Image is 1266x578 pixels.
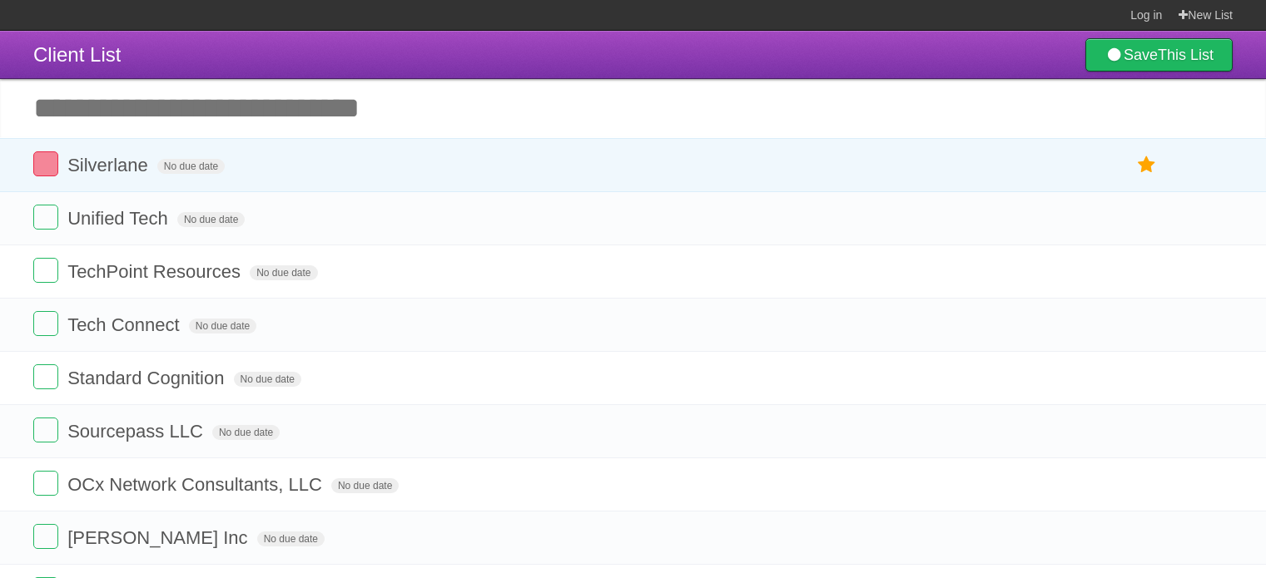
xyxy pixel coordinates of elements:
[33,417,58,442] label: Done
[67,368,228,388] span: Standard Cognition
[1085,38,1233,72] a: SaveThis List
[1158,47,1214,63] b: This List
[33,258,58,283] label: Done
[33,311,58,336] label: Done
[33,151,58,176] label: Done
[212,425,280,440] span: No due date
[257,531,325,546] span: No due date
[177,212,245,227] span: No due date
[67,527,251,548] span: [PERSON_NAME] Inc
[157,159,225,174] span: No due date
[67,155,152,175] span: Silverlane
[67,314,184,335] span: Tech Connect
[250,265,317,280] span: No due date
[331,478,399,493] span: No due date
[33,205,58,230] label: Done
[67,421,207,442] span: Sourcepass LLC
[33,524,58,549] label: Done
[1131,151,1163,179] label: Star task
[33,471,58,496] label: Done
[234,372,301,387] span: No due date
[33,364,58,389] label: Done
[67,208,172,229] span: Unified Tech
[67,474,326,495] span: OCx Network Consultants, LLC
[189,319,256,333] span: No due date
[33,43,121,66] span: Client List
[67,261,245,282] span: TechPoint Resources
